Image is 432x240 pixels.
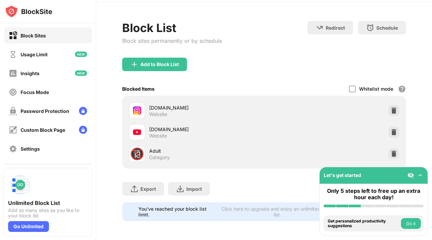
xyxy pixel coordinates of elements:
[149,126,264,133] div: [DOMAIN_NAME]
[9,126,17,134] img: customize-block-page-off.svg
[9,145,17,153] img: settings-off.svg
[122,37,222,44] div: Block sites permanently or by schedule
[8,221,49,232] div: Go Unlimited
[401,218,421,229] button: Do it
[359,86,393,92] div: Whitelist mode
[407,172,414,179] img: eye-not-visible.svg
[122,86,155,92] div: Blocked Items
[328,219,399,229] div: Get personalized productivity suggestions
[21,127,65,133] div: Custom Block Page
[324,172,361,178] div: Let's get started
[149,111,167,117] div: Website
[8,200,88,206] div: Unlimited Block List
[75,70,87,76] img: new-icon.svg
[21,33,46,38] div: Block Sites
[8,208,88,218] div: Add as many sites as you like to your block list
[186,186,202,192] div: Import
[417,172,424,179] img: omni-setup-toggle.svg
[149,154,170,160] div: Category
[149,133,167,139] div: Website
[326,25,345,31] div: Redirect
[133,107,141,115] img: favicons
[9,88,17,96] img: focus-off.svg
[140,186,156,192] div: Export
[138,206,216,217] div: You’ve reached your block list limit.
[9,50,17,59] img: time-usage-off.svg
[5,5,52,18] img: logo-blocksite.svg
[21,146,40,152] div: Settings
[79,107,87,115] img: lock-menu.svg
[9,163,17,172] img: about-off.svg
[9,31,17,40] img: block-on.svg
[220,206,336,217] div: Click here to upgrade and enjoy an unlimited block list.
[149,104,264,111] div: [DOMAIN_NAME]
[149,147,264,154] div: Adult
[9,69,17,78] img: insights-off.svg
[21,52,48,57] div: Usage Limit
[376,25,398,31] div: Schedule
[122,21,222,35] div: Block List
[324,188,424,201] div: Only 5 steps left to free up an extra hour each day!
[130,147,144,161] div: 🔞
[8,173,32,197] img: push-block-list.svg
[133,128,141,136] img: favicons
[21,108,69,114] div: Password Protection
[140,62,179,67] div: Add to Block List
[21,70,39,76] div: Insights
[79,126,87,134] img: lock-menu.svg
[75,52,87,57] img: new-icon.svg
[9,107,17,115] img: password-protection-off.svg
[21,89,49,95] div: Focus Mode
